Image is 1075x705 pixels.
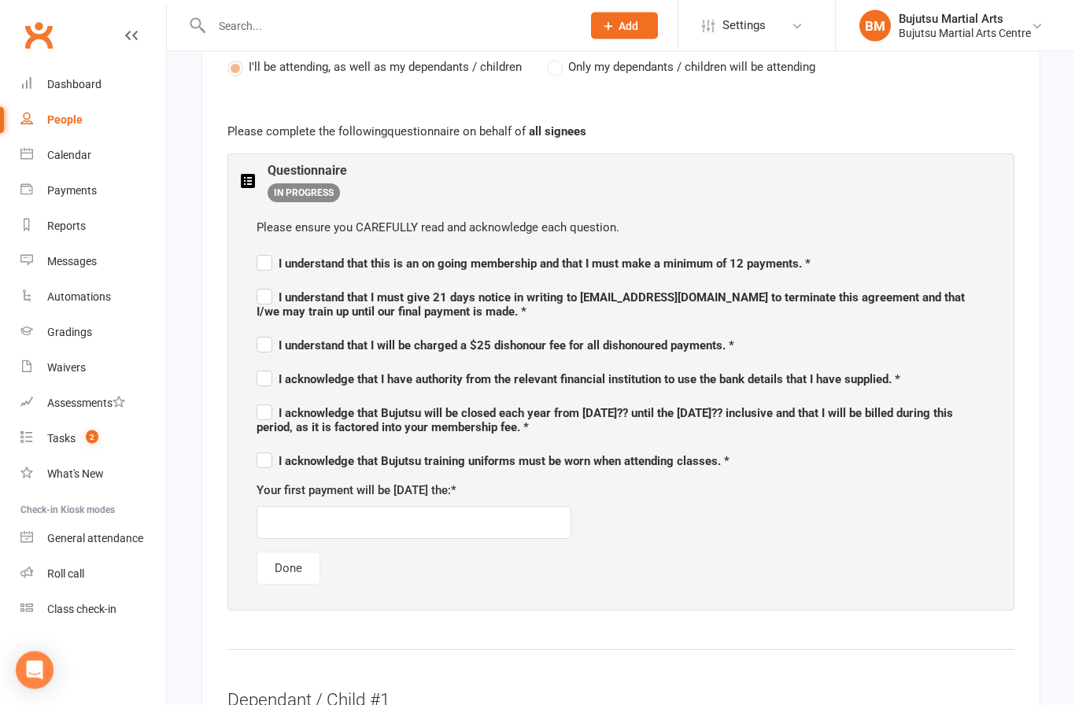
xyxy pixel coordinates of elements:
a: People [20,102,166,138]
div: Calendar [47,149,91,161]
div: Reports [47,220,86,232]
span: I acknowledge that I have authority from the relevant financial institution to use the bank detai... [257,373,900,387]
a: Messages [20,244,166,279]
a: Clubworx [19,16,58,55]
span: Only my dependants / children will be attending [568,58,815,75]
span: I understand that this is an on going membership and that I must make a minimum of 12 payments. * [257,257,811,271]
div: Please ensure you CAREFULLY read and acknowledge each question. [257,219,985,238]
span: Settings [722,8,766,43]
div: Payments [47,184,97,197]
div: Roll call [47,567,84,580]
a: General attendance kiosk mode [20,521,166,556]
input: Search... [207,15,571,37]
a: Roll call [20,556,166,592]
div: Bujutsu Martial Arts Centre [899,26,1031,40]
span: IN PROGRESS [268,184,340,203]
strong: all signees [529,125,586,139]
div: Tasks [47,432,76,445]
a: Tasks 2 [20,421,166,456]
a: Assessments [20,386,166,421]
div: Gradings [47,326,92,338]
div: Automations [47,290,111,303]
div: Bujutsu Martial Arts [899,12,1031,26]
label: Your first payment will be [DATE] the: * [257,482,456,500]
div: Class check-in [47,603,116,615]
p: Please complete the following questionnaire on behalf of [227,123,1014,142]
div: Assessments [47,397,125,409]
div: What's New [47,467,104,480]
span: I understand that I will be charged a $25 dishonour fee for all dishonoured payments. * [257,339,734,353]
h3: Questionnaire [268,164,347,179]
button: Done [257,552,320,585]
a: Automations [20,279,166,315]
a: Calendar [20,138,166,173]
span: I acknowledge that Bujutsu training uniforms must be worn when attending classes. * [257,455,730,469]
a: Payments [20,173,166,209]
span: 2 [86,430,98,444]
div: Messages [47,255,97,268]
div: People [47,113,83,126]
div: Dashboard [47,78,102,90]
a: Reports [20,209,166,244]
a: Class kiosk mode [20,592,166,627]
div: BM [859,10,891,42]
div: General attendance [47,532,143,544]
span: Add [619,20,638,32]
span: I acknowledge that Bujutsu will be closed each year from [DATE]?? until the [DATE]?? inclusive an... [257,407,953,435]
span: I'll be attending, as well as my dependants / children [249,58,522,75]
span: I understand that I must give 21 days notice in writing to [EMAIL_ADDRESS][DOMAIN_NAME] to termin... [257,291,965,319]
div: Waivers [47,361,86,374]
div: Open Intercom Messenger [16,651,54,689]
a: Waivers [20,350,166,386]
a: What's New [20,456,166,492]
a: Gradings [20,315,166,350]
a: Dashboard [20,67,166,102]
button: Add [591,13,658,39]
